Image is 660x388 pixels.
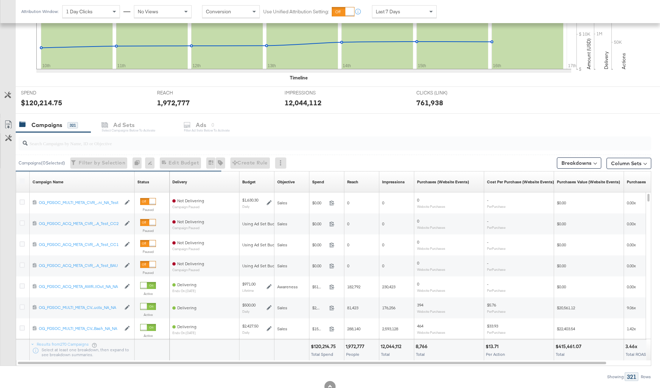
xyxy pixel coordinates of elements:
a: Your campaign's objective. [277,179,295,185]
div: Showing: [607,374,625,379]
div: Timeline [290,75,308,81]
span: 230,423 [382,284,395,289]
sub: Daily [242,330,250,334]
span: 0 [417,239,419,245]
span: 464 [417,323,423,329]
a: The maximum amount you're willing to spend on your ads, on average each day or over the lifetime ... [242,179,256,185]
span: 2,593,128 [382,326,398,331]
span: 9.06x [627,305,636,310]
div: Reach [347,179,358,185]
span: $0.00 [557,242,566,247]
span: Sales [277,242,287,247]
div: 761,938 [416,98,443,108]
div: OG_PDSOC_ACQ_META_AWR...tOut_NA_NA [39,284,121,289]
span: 0 [347,263,349,268]
label: Active [140,291,156,296]
a: Your campaign name. [33,179,63,185]
span: Awareness [277,284,298,289]
span: Last 7 Days [376,8,400,15]
span: 182,792 [347,284,360,289]
span: Sales [277,263,287,268]
span: $5.76 [487,302,496,308]
span: Sales [277,326,287,331]
div: OG_PDSOC_ACQ_META_CVR_...A_Test_CC1 [39,242,121,247]
div: $120,214.75 [311,343,338,350]
span: 0 [382,242,384,247]
sub: Daily [242,204,250,209]
span: Not Delivering [177,261,204,266]
span: Sales [277,200,287,205]
div: $500.00 [242,302,256,308]
span: Delivering [177,324,196,329]
span: Not Delivering [177,219,204,224]
sub: Website Purchases [417,225,445,230]
div: Spend [312,179,324,185]
span: 0 [347,200,349,205]
div: Using Ad Set Budget [242,242,281,248]
div: OG_PDSOC_MULTI_META_CV...ucts_NA_NA [39,305,121,310]
a: Reflects the ability of your Ad Campaign to achieve delivery based on ad states, schedule and bud... [172,179,187,185]
a: OG_PDSOC_ACQ_META_AWR...tOut_NA_NA [39,284,121,290]
span: Per Action [486,352,505,357]
sub: Campaign Paused [172,205,204,209]
span: $20,561.12 [557,305,575,310]
span: $0.00 [312,200,327,205]
span: - [487,260,488,266]
div: Status [137,179,149,185]
span: - [487,197,488,203]
div: $120,214.75 [21,98,62,108]
div: Campaigns [31,121,62,129]
span: $33.93 [487,323,498,329]
span: 0.00x [627,221,636,226]
div: $971.00 [242,281,256,287]
span: $2,269.10 [312,305,327,310]
span: - [487,281,488,287]
span: $15,744.37 [312,326,327,331]
span: 0.00x [627,263,636,268]
span: Delivering [177,282,196,287]
span: $0.00 [557,200,566,205]
span: $514.11 [312,284,327,289]
div: Delivery [172,179,187,185]
span: 1.42x [627,326,636,331]
a: The total amount spent to date. [312,179,324,185]
span: 0 [382,200,384,205]
a: The number of times your ad was served. On mobile apps an ad is counted as served the first time ... [382,179,405,185]
label: Active [140,312,156,317]
a: OG_PDSOC_MULTI_META_CV...Bash_NA_NA [39,326,121,332]
span: - [487,239,488,245]
a: OG_PDSOC_MULTI_META_CVR_...ni_NA_Test [39,200,121,206]
div: Attribution Window: [21,9,59,14]
sub: Website Purchases [417,330,445,334]
span: 0 [417,260,419,266]
div: 1,972,777 [157,98,190,108]
sub: Per Purchase [487,246,505,251]
sub: Campaign Paused [172,268,204,272]
div: 8,766 [416,343,430,350]
sub: Per Purchase [487,288,505,292]
a: OG_PDSOC_ACQ_META_CVR_...A_Test_CC1 [39,242,121,248]
div: Purchases (Website Events) [417,179,469,185]
span: No Views [138,8,158,15]
span: Total [381,352,390,357]
span: 0 [382,263,384,268]
span: Total [416,352,425,357]
span: IMPRESSIONS [285,90,337,96]
div: 3.46x [625,343,639,350]
sub: Per Purchase [487,309,505,313]
span: 0 [417,281,419,287]
div: Campaign Name [33,179,63,185]
span: $0.00 [312,263,327,268]
div: 0 [132,157,145,169]
label: Paused [140,270,156,275]
span: 176,256 [382,305,395,310]
span: CLICKS (LINK) [416,90,469,96]
span: Total Spend [311,352,333,357]
a: Shows the current state of your Ad Campaign. [137,179,149,185]
a: OG_PDSOC_ACQ_META_CVR_...A_Test_CC2 [39,221,121,227]
div: Using Ad Set Budget [242,221,281,227]
span: $22,403.54 [557,326,575,331]
sub: Per Purchase [487,267,505,271]
span: 0 [417,197,419,203]
span: $0.00 [557,284,566,289]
